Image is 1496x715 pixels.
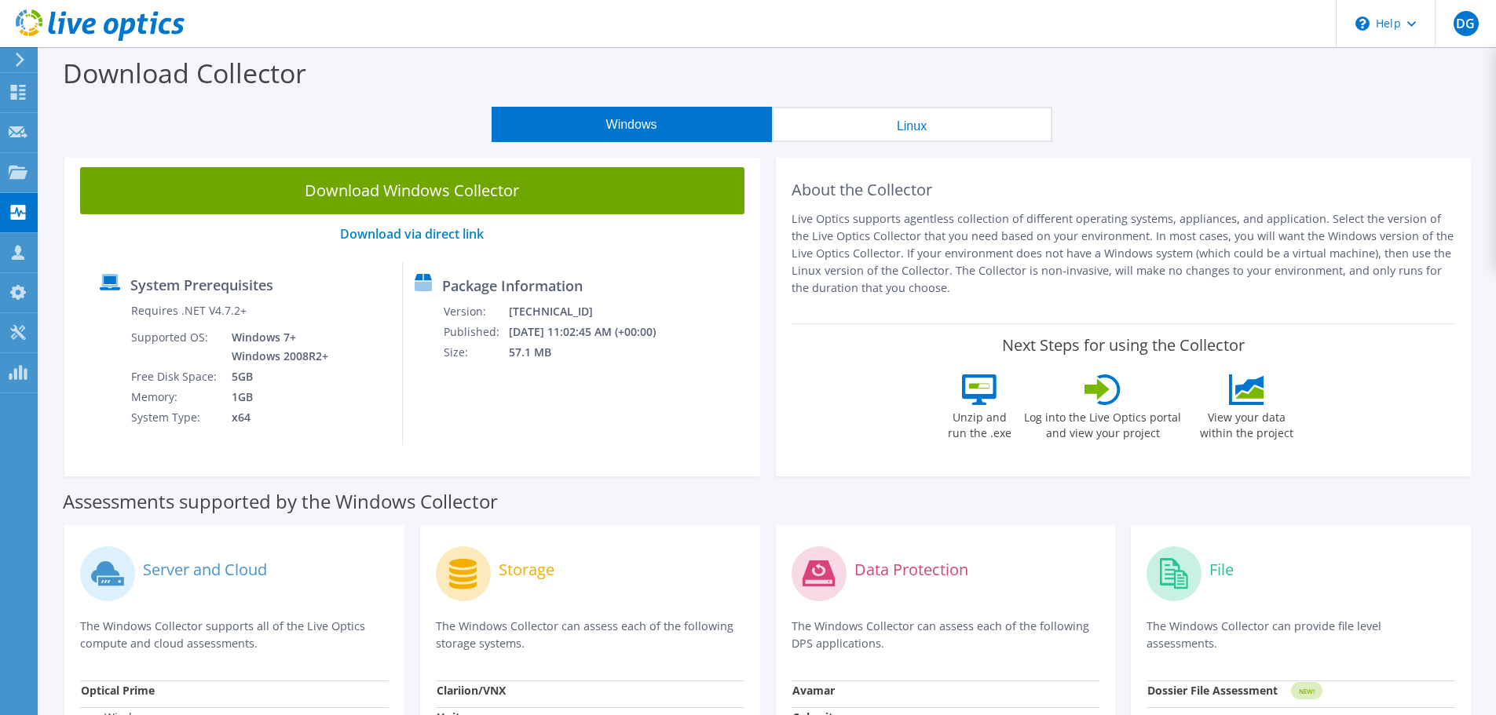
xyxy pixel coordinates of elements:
[508,301,677,322] td: [TECHNICAL_ID]
[792,618,1100,652] p: The Windows Collector can assess each of the following DPS applications.
[130,387,220,407] td: Memory:
[1147,618,1455,652] p: The Windows Collector can provide file level assessments.
[81,683,155,698] strong: Optical Prime
[443,301,508,322] td: Version:
[220,387,331,407] td: 1GB
[854,562,968,578] label: Data Protection
[443,342,508,363] td: Size:
[130,407,220,428] td: System Type:
[131,303,247,319] label: Requires .NET V4.7.2+
[130,367,220,387] td: Free Disk Space:
[1023,405,1182,441] label: Log into the Live Optics portal and view your project
[220,327,331,367] td: Windows 7+ Windows 2008R2+
[220,367,331,387] td: 5GB
[80,618,389,652] p: The Windows Collector supports all of the Live Optics compute and cloud assessments.
[143,562,267,578] label: Server and Cloud
[492,107,772,142] button: Windows
[1454,11,1479,36] span: DG
[80,167,744,214] a: Download Windows Collector
[63,55,306,91] label: Download Collector
[443,322,508,342] td: Published:
[772,107,1052,142] button: Linux
[63,494,498,509] label: Assessments supported by the Windows Collector
[792,683,835,698] strong: Avamar
[437,683,506,698] strong: Clariion/VNX
[792,181,1456,199] h2: About the Collector
[1299,687,1315,695] tspan: NEW!
[508,322,677,342] td: [DATE] 11:02:45 AM (+00:00)
[130,327,220,367] td: Supported OS:
[943,405,1015,441] label: Unzip and run the .exe
[499,562,554,578] label: Storage
[220,407,331,428] td: x64
[792,210,1456,297] p: Live Optics supports agentless collection of different operating systems, appliances, and applica...
[130,277,273,293] label: System Prerequisites
[1355,16,1370,31] svg: \n
[442,278,583,294] label: Package Information
[1209,562,1234,578] label: File
[508,342,677,363] td: 57.1 MB
[1002,336,1245,355] label: Next Steps for using the Collector
[1147,683,1278,698] strong: Dossier File Assessment
[340,225,484,243] a: Download via direct link
[1190,405,1303,441] label: View your data within the project
[436,618,744,652] p: The Windows Collector can assess each of the following storage systems.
